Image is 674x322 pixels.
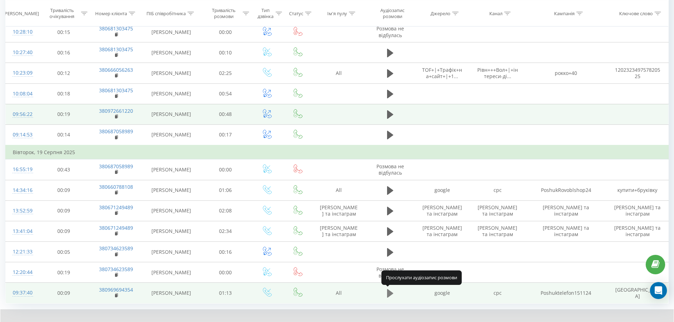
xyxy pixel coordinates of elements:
[143,262,200,283] td: [PERSON_NAME]
[146,10,186,16] div: ПІБ співробітника
[99,25,133,32] a: 380681303475
[431,10,450,16] div: Джерело
[312,63,365,83] td: All
[38,104,90,124] td: 00:19
[38,200,90,221] td: 00:09
[381,270,462,285] div: Прослухати аудіозапис розмови
[38,83,90,104] td: 00:18
[525,200,607,221] td: [PERSON_NAME] та інстаграм
[200,283,251,303] td: 01:13
[143,283,200,303] td: [PERSON_NAME]
[525,180,607,200] td: PoshukRovoblshop24
[200,262,251,283] td: 00:00
[38,124,90,145] td: 00:14
[257,7,274,19] div: Тип дзвінка
[143,42,200,63] td: [PERSON_NAME]
[607,221,668,241] td: [PERSON_NAME] та інстаграм
[525,283,607,303] td: Poshuktelefon151124
[143,180,200,200] td: [PERSON_NAME]
[143,104,200,124] td: [PERSON_NAME]
[607,180,668,200] td: купити+бруківку
[13,66,31,80] div: 10:23:09
[143,221,200,241] td: [PERSON_NAME]
[200,22,251,42] td: 00:00
[554,10,575,16] div: Кампанія
[45,7,80,19] div: Тривалість очікування
[525,63,607,83] td: рокко+40
[38,262,90,283] td: 00:19
[13,183,31,197] div: 14:34:16
[470,283,525,303] td: cpc
[312,221,365,241] td: [PERSON_NAME] та інстаграм
[312,200,365,221] td: [PERSON_NAME] та інстаграм
[376,25,404,38] span: Розмова не відбулась
[143,242,200,262] td: [PERSON_NAME]
[99,66,133,73] a: 380666056263
[99,266,133,273] a: 380734623589
[607,63,668,83] td: 120232349757820525
[200,221,251,241] td: 02:34
[13,245,31,259] div: 12:21:33
[200,42,251,63] td: 00:10
[38,221,90,241] td: 00:09
[200,83,251,104] td: 00:54
[619,10,653,16] div: Ключове слово
[99,46,133,53] a: 380681303475
[143,22,200,42] td: [PERSON_NAME]
[13,128,31,142] div: 09:14:53
[525,221,607,241] td: [PERSON_NAME] та інстаграм
[422,66,462,80] span: TOF+|+Трафік+на+сайт+|+1...
[200,242,251,262] td: 00:16
[6,145,669,159] td: Вівторок, 19 Серпня 2025
[13,46,31,59] div: 10:27:40
[143,63,200,83] td: [PERSON_NAME]
[13,87,31,101] div: 10:08:04
[13,204,31,218] div: 13:52:59
[143,124,200,145] td: [PERSON_NAME]
[200,124,251,145] td: 00:17
[13,224,31,238] div: 13:41:04
[372,7,413,19] div: Аудіозапис розмови
[99,87,133,94] a: 380681303475
[415,221,470,241] td: [PERSON_NAME] та інстаграм
[13,107,31,121] div: 09:56:22
[489,10,502,16] div: Канал
[99,107,133,114] a: 380972661220
[200,104,251,124] td: 00:48
[200,180,251,200] td: 01:06
[13,25,31,39] div: 10:28:10
[99,128,133,135] a: 380687058989
[607,283,668,303] td: [GEOGRAPHIC_DATA]
[3,10,39,16] div: [PERSON_NAME]
[312,180,365,200] td: All
[13,163,31,176] div: 16:55:19
[95,10,127,16] div: Номер клієнта
[200,63,251,83] td: 02:25
[312,283,365,303] td: All
[99,183,133,190] a: 380660788108
[13,265,31,279] div: 12:20:44
[143,83,200,104] td: [PERSON_NAME]
[38,22,90,42] td: 00:15
[415,283,470,303] td: google
[38,42,90,63] td: 00:16
[200,159,251,180] td: 00:00
[206,7,241,19] div: Тривалість розмови
[200,200,251,221] td: 02:08
[470,221,525,241] td: [PERSON_NAME] та інстаграм
[607,200,668,221] td: [PERSON_NAME] та інстаграм
[99,163,133,170] a: 380687058989
[38,180,90,200] td: 00:09
[13,286,31,300] div: 09:37:40
[38,63,90,83] td: 00:12
[376,266,404,279] span: Розмова не відбулась
[415,200,470,221] td: [PERSON_NAME] та інстаграм
[327,10,347,16] div: Ім'я пулу
[470,180,525,200] td: cpc
[38,242,90,262] td: 00:05
[99,224,133,231] a: 380671249489
[99,286,133,293] a: 380969694354
[38,159,90,180] td: 00:43
[38,283,90,303] td: 00:09
[477,66,518,80] span: Рівн+++Вол+|+інтереси-ді...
